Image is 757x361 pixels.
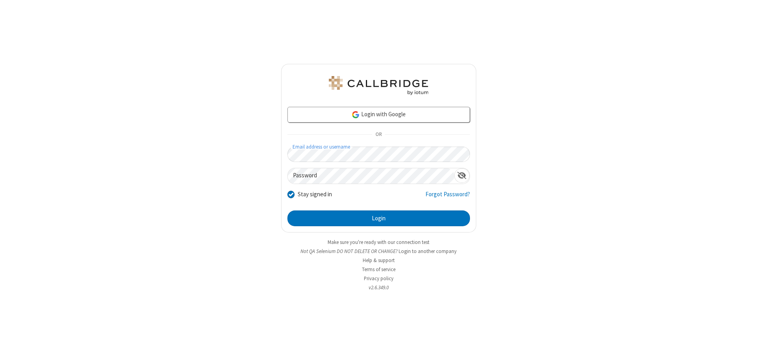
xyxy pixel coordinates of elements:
a: Help & support [363,257,395,264]
a: Forgot Password? [425,190,470,205]
a: Privacy policy [364,275,393,282]
button: Login [287,210,470,226]
li: v2.6.349.0 [281,284,476,291]
label: Stay signed in [298,190,332,199]
span: OR [372,129,385,140]
input: Password [288,168,454,184]
a: Login with Google [287,107,470,123]
a: Make sure you're ready with our connection test [328,239,429,246]
img: QA Selenium DO NOT DELETE OR CHANGE [327,76,430,95]
li: Not QA Selenium DO NOT DELETE OR CHANGE? [281,247,476,255]
button: Login to another company [399,247,457,255]
div: Show password [454,168,470,183]
img: google-icon.png [351,110,360,119]
input: Email address or username [287,147,470,162]
a: Terms of service [362,266,395,273]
